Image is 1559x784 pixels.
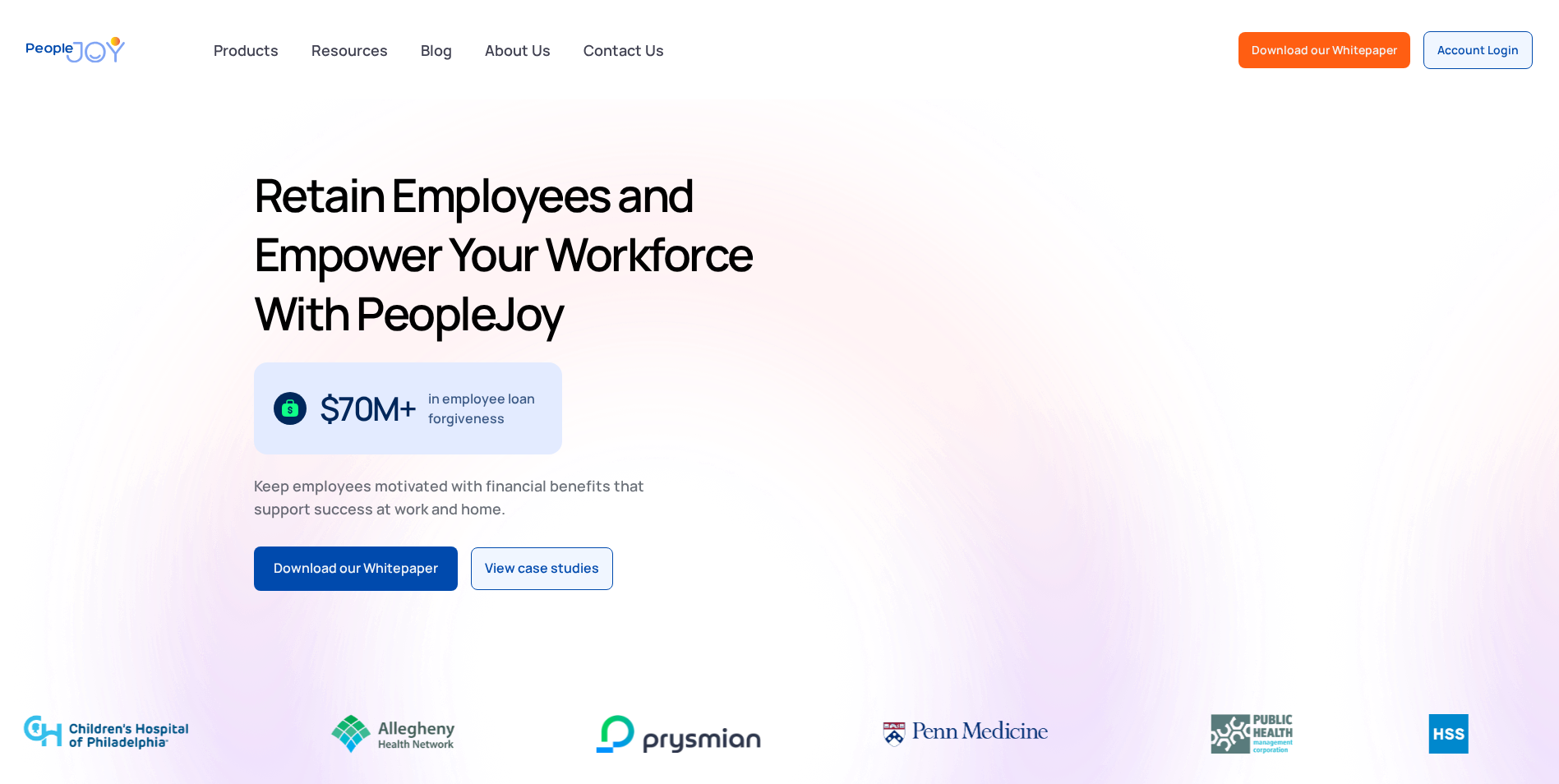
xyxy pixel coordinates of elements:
[254,165,773,343] h1: Retain Employees and Empower Your Workforce With PeopleJoy
[471,547,613,590] a: View case studies
[1423,31,1533,69] a: Account Login
[320,395,416,422] div: $70M+
[1437,42,1519,58] div: Account Login
[204,34,288,67] div: Products
[428,389,542,428] div: in employee loan forgiveness
[485,558,599,579] div: View case studies
[302,32,398,68] a: Resources
[411,32,462,68] a: Blog
[254,546,458,591] a: Download our Whitepaper
[475,32,560,68] a: About Us
[1252,42,1397,58] div: Download our Whitepaper
[574,32,674,68] a: Contact Us
[254,474,658,520] div: Keep employees motivated with financial benefits that support success at work and home.
[1238,32,1410,68] a: Download our Whitepaper
[254,362,562,454] div: 1 / 3
[274,558,438,579] div: Download our Whitepaper
[26,26,125,73] a: home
